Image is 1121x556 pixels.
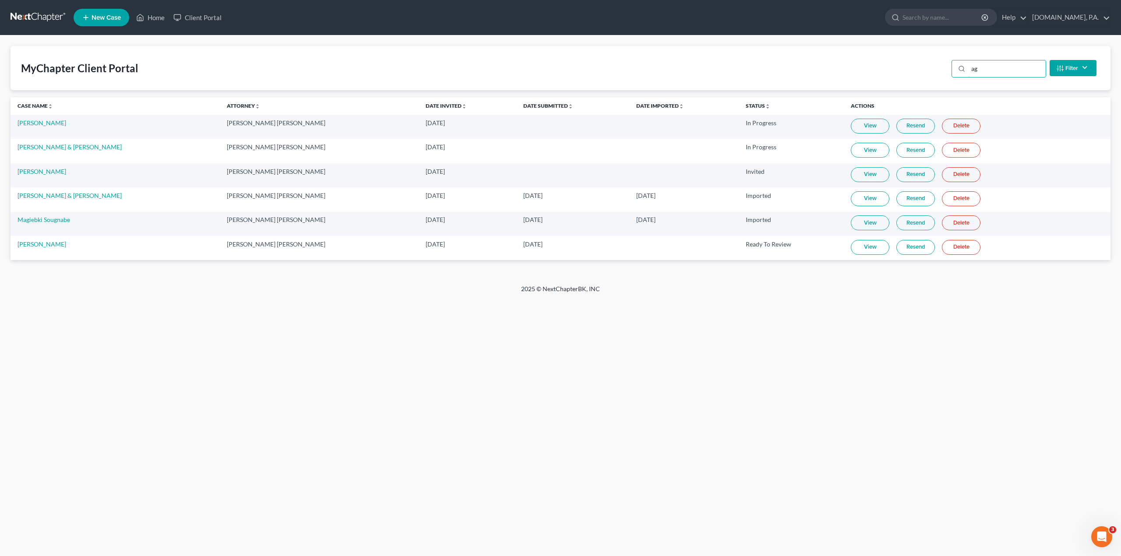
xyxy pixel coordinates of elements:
[220,236,419,260] td: [PERSON_NAME] [PERSON_NAME]
[523,102,573,109] a: Date Submittedunfold_more
[31,72,82,81] div: [PERSON_NAME]
[844,97,1110,115] th: Actions
[942,191,980,206] a: Delete
[132,10,169,25] a: Home
[679,104,684,109] i: unfold_more
[220,212,419,236] td: [PERSON_NAME] [PERSON_NAME]
[739,163,844,187] td: Invited
[896,215,935,230] a: Resend
[40,246,135,264] button: Send us a message
[227,102,260,109] a: Attorneyunfold_more
[1109,526,1116,533] span: 3
[426,240,445,248] span: [DATE]
[462,104,467,109] i: unfold_more
[851,240,889,255] a: View
[71,295,104,301] span: Messages
[18,168,66,175] a: [PERSON_NAME]
[942,119,980,134] a: Delete
[18,240,66,248] a: [PERSON_NAME]
[739,115,844,139] td: In Progress
[48,104,53,109] i: unfold_more
[65,4,112,19] h1: Messages
[84,72,108,81] div: • [DATE]
[968,60,1046,77] input: Search...
[20,295,38,301] span: Home
[765,104,770,109] i: unfold_more
[220,139,419,163] td: [PERSON_NAME] [PERSON_NAME]
[117,273,175,308] button: Help
[636,102,684,109] a: Date Importedunfold_more
[739,212,844,236] td: Imported
[18,192,122,199] a: [PERSON_NAME] & [PERSON_NAME]
[220,187,419,211] td: [PERSON_NAME] [PERSON_NAME]
[31,39,82,49] div: [PERSON_NAME]
[851,143,889,158] a: View
[1050,60,1096,76] button: Filter
[426,216,445,223] span: [DATE]
[1091,526,1112,547] iframe: Intercom live chat
[896,191,935,206] a: Resend
[426,119,445,127] span: [DATE]
[139,295,153,301] span: Help
[896,167,935,182] a: Resend
[220,115,419,139] td: [PERSON_NAME] [PERSON_NAME]
[739,187,844,211] td: Imported
[942,240,980,255] a: Delete
[84,39,108,49] div: • [DATE]
[896,119,935,134] a: Resend
[169,10,226,25] a: Client Portal
[851,215,889,230] a: View
[311,285,810,300] div: 2025 © NextChapterBK, INC
[636,192,656,199] span: [DATE]
[896,143,935,158] a: Resend
[10,31,28,48] img: Profile image for Emma
[1028,10,1110,25] a: [DOMAIN_NAME], P.A.
[10,63,28,81] img: Profile image for Emma
[18,216,70,223] a: Magiebki Sougnabe
[220,163,419,187] td: [PERSON_NAME] [PERSON_NAME]
[10,95,28,113] img: Profile image for Lindsey
[84,104,108,113] div: • [DATE]
[896,240,935,255] a: Resend
[18,102,53,109] a: Case Nameunfold_more
[255,104,260,109] i: unfold_more
[851,167,889,182] a: View
[92,14,121,21] span: New Case
[568,104,573,109] i: unfold_more
[58,273,116,308] button: Messages
[426,143,445,151] span: [DATE]
[18,119,66,127] a: [PERSON_NAME]
[426,192,445,199] span: [DATE]
[942,143,980,158] a: Delete
[523,240,543,248] span: [DATE]
[636,216,656,223] span: [DATE]
[523,192,543,199] span: [DATE]
[18,143,122,151] a: [PERSON_NAME] & [PERSON_NAME]
[739,139,844,163] td: In Progress
[426,168,445,175] span: [DATE]
[31,104,82,113] div: [PERSON_NAME]
[746,102,770,109] a: Statusunfold_more
[902,9,983,25] input: Search by name...
[21,61,138,75] div: MyChapter Client Portal
[851,191,889,206] a: View
[942,167,980,182] a: Delete
[154,4,169,19] div: Close
[523,216,543,223] span: [DATE]
[942,215,980,230] a: Delete
[426,102,467,109] a: Date Invitedunfold_more
[998,10,1027,25] a: Help
[739,236,844,260] td: Ready To Review
[851,119,889,134] a: View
